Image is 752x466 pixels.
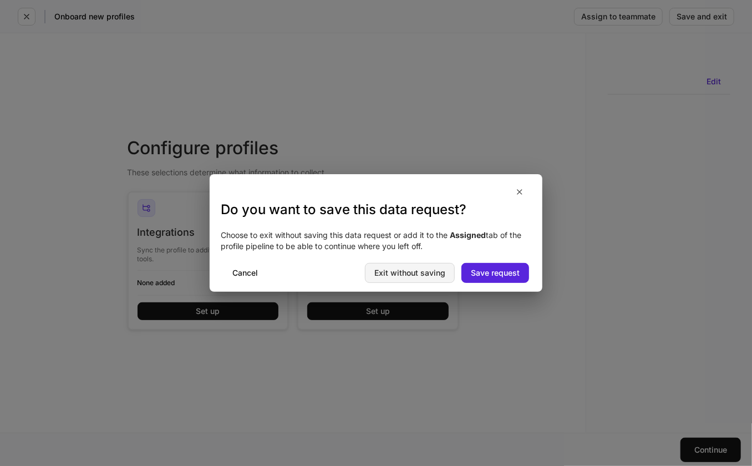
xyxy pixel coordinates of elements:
[223,263,267,283] button: Cancel
[365,263,455,283] button: Exit without saving
[221,201,531,219] h3: Do you want to save this data request?
[232,269,258,277] div: Cancel
[461,263,529,283] button: Save request
[374,269,445,277] div: Exit without saving
[450,230,486,240] strong: Assigned
[210,219,542,263] div: Choose to exit without saving this data request or add it to the tab of the profile pipeline to b...
[471,269,520,277] div: Save request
